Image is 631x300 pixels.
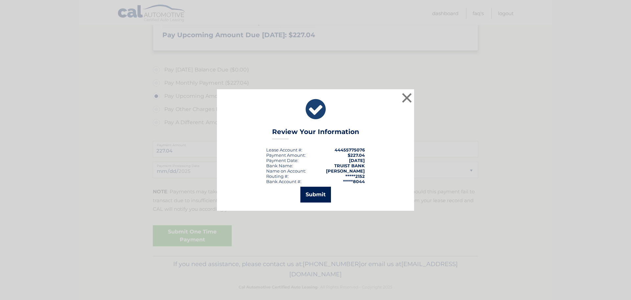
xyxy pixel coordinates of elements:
[266,147,302,152] div: Lease Account #:
[266,158,297,163] span: Payment Date
[266,152,306,158] div: Payment Amount:
[266,168,306,174] div: Name on Account:
[266,163,293,168] div: Bank Name:
[272,128,359,139] h3: Review Your Information
[266,174,289,179] div: Routing #:
[348,152,365,158] span: $227.04
[335,147,365,152] strong: 44455775076
[334,163,365,168] strong: TRUIST BANK
[349,158,365,163] span: [DATE]
[400,91,413,104] button: ×
[266,158,298,163] div: :
[326,168,365,174] strong: [PERSON_NAME]
[266,179,301,184] div: Bank Account #:
[300,187,331,203] button: Submit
